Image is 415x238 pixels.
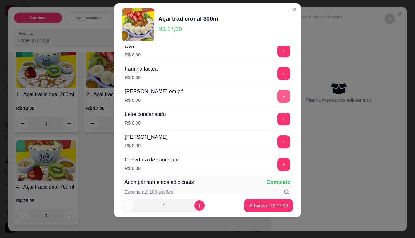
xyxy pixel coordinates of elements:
button: add [277,158,290,171]
p: R$ 0,00 [125,142,168,149]
p: Acompanhamentos adicionais [124,178,194,186]
button: decrease-product-quantity [123,200,134,211]
div: Cobertura de chocolate [125,156,179,164]
p: Adicionar R$ 17,00 [249,202,288,209]
p: R$ 0,00 [125,97,184,103]
div: Farinha láctea [125,65,158,73]
p: Escolha até 100 opções [124,189,173,196]
p: R$ 0,00 [125,52,141,58]
p: R$ 17,00 [158,25,220,34]
div: [PERSON_NAME] [125,133,168,141]
p: Completo [267,178,290,186]
p: R$ 0,00 [125,120,166,126]
button: add [277,90,290,103]
div: Açai tradicional 300ml [158,14,220,23]
div: [PERSON_NAME] em pó [125,88,184,96]
button: increase-product-quantity [194,200,205,211]
p: R$ 0,00 [125,74,158,81]
button: Close [289,5,300,15]
p: R$ 0,00 [125,165,179,172]
div: Uva [125,42,141,50]
button: add [277,113,290,125]
button: add [277,135,290,148]
button: add [277,44,290,57]
img: product-image [122,8,154,41]
button: Adicionar R$ 17,00 [244,199,293,212]
div: Leite condensado [125,111,166,118]
button: add [277,67,290,80]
